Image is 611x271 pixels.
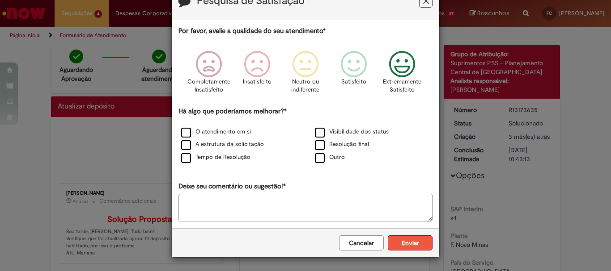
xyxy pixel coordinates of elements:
label: Deixe seu comentário ou sugestão!* [178,182,286,191]
div: Satisfeito [331,44,377,105]
p: Extremamente Satisfeito [383,78,421,94]
button: Enviar [388,235,433,250]
p: Completamente Insatisfeito [187,78,230,94]
p: Satisfeito [341,78,366,86]
div: Completamente Insatisfeito [186,44,231,105]
label: O atendimento em si [181,128,251,136]
label: Tempo de Resolução [181,153,250,162]
label: Outro [315,153,345,162]
div: Extremamente Satisfeito [379,44,425,105]
button: Cancelar [339,235,384,250]
label: Visibilidade dos status [315,128,389,136]
div: Neutro ou indiferente [283,44,328,105]
label: A estrutura da solicitação [181,140,264,149]
p: Insatisfeito [243,78,272,86]
div: Insatisfeito [234,44,280,105]
label: Por favor, avalie a qualidade do seu atendimento* [178,26,326,36]
div: Há algo que poderíamos melhorar?* [178,107,433,164]
p: Neutro ou indiferente [289,78,322,94]
label: Resolução final [315,140,369,149]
